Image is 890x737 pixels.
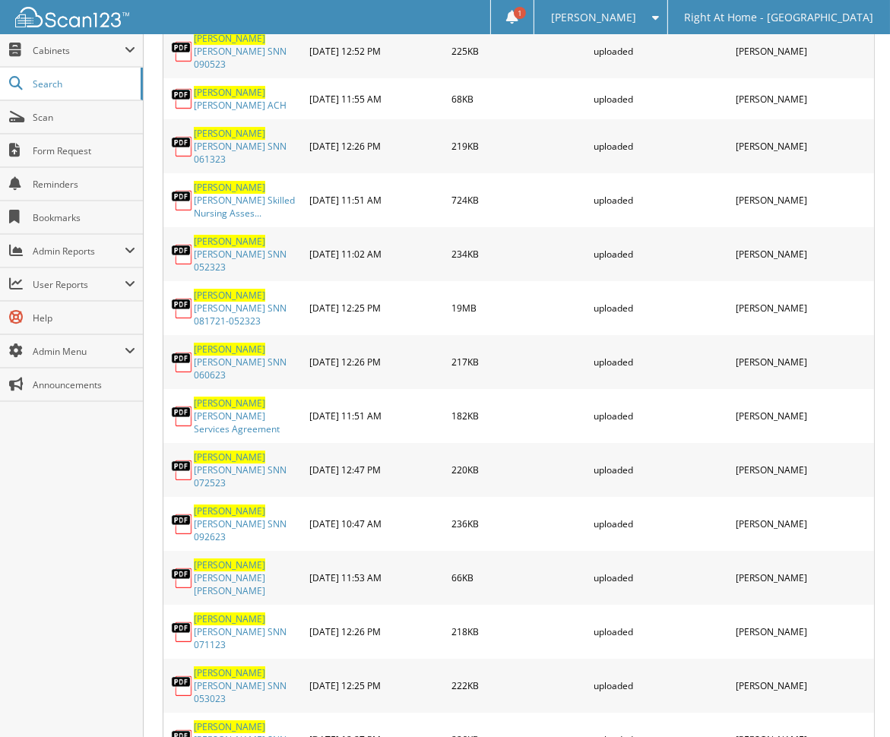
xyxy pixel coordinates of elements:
div: uploaded [590,123,732,169]
a: [PERSON_NAME][PERSON_NAME] SNN 092623 [194,505,302,543]
div: 19MB [448,285,590,331]
div: [DATE] 11:53 AM [306,555,448,601]
div: 234KB [448,231,590,277]
span: Right At Home - [GEOGRAPHIC_DATA] [684,13,873,22]
div: [DATE] 11:51 AM [306,393,448,439]
div: [DATE] 11:02 AM [306,231,448,277]
div: uploaded [590,663,732,709]
span: Bookmarks [33,211,135,224]
div: [PERSON_NAME] [732,28,874,74]
img: PDF.png [171,135,194,158]
a: [PERSON_NAME][PERSON_NAME] ACH [194,86,302,112]
img: PDF.png [171,243,194,266]
div: 68KB [448,82,590,115]
span: [PERSON_NAME] [194,558,265,571]
span: [PERSON_NAME] [194,235,265,248]
span: Announcements [33,378,135,391]
span: Admin Menu [33,345,125,358]
a: [PERSON_NAME][PERSON_NAME] SNN 090523 [194,32,302,71]
a: [PERSON_NAME][PERSON_NAME] SNN 072523 [194,451,302,489]
span: [PERSON_NAME] [194,720,265,733]
div: [PERSON_NAME] [732,231,874,277]
div: [DATE] 12:26 PM [306,123,448,169]
img: PDF.png [171,405,194,428]
div: [PERSON_NAME] [732,339,874,385]
img: PDF.png [171,675,194,697]
div: uploaded [590,501,732,547]
div: [PERSON_NAME] [732,555,874,601]
a: [PERSON_NAME][PERSON_NAME] SNN 071123 [194,612,302,651]
div: uploaded [590,82,732,115]
span: [PERSON_NAME] [194,32,265,45]
div: [DATE] 12:26 PM [306,339,448,385]
span: [PERSON_NAME] [194,666,265,679]
span: [PERSON_NAME] [194,86,265,99]
span: [PERSON_NAME] [194,181,265,194]
img: PDF.png [171,40,194,63]
span: [PERSON_NAME] [551,13,636,22]
span: User Reports [33,278,125,291]
span: [PERSON_NAME] [194,127,265,140]
a: [PERSON_NAME][PERSON_NAME] Services Agreement [194,397,302,435]
a: [PERSON_NAME][PERSON_NAME] SNN 061323 [194,127,302,166]
div: [PERSON_NAME] [732,663,874,709]
div: uploaded [590,447,732,493]
span: [PERSON_NAME] [194,505,265,517]
div: 220KB [448,447,590,493]
div: [PERSON_NAME] [732,447,874,493]
div: uploaded [590,28,732,74]
img: PDF.png [171,351,194,374]
div: uploaded [590,177,732,223]
div: 222KB [448,663,590,709]
div: uploaded [590,231,732,277]
span: Cabinets [33,44,125,57]
img: PDF.png [171,459,194,482]
span: [PERSON_NAME] [194,289,265,302]
iframe: Chat Widget [814,664,890,737]
div: [DATE] 12:25 PM [306,285,448,331]
div: [PERSON_NAME] [732,285,874,331]
span: 1 [514,7,526,19]
a: [PERSON_NAME][PERSON_NAME] SNN 060623 [194,343,302,381]
a: [PERSON_NAME][PERSON_NAME] SNN 081721-052323 [194,289,302,327]
span: [PERSON_NAME] [194,343,265,356]
img: scan123-logo-white.svg [15,7,129,27]
div: uploaded [590,339,732,385]
span: [PERSON_NAME] [194,451,265,463]
span: Admin Reports [33,245,125,258]
img: PDF.png [171,87,194,110]
span: Search [33,77,133,90]
span: Scan [33,111,135,124]
div: [PERSON_NAME] [732,123,874,169]
div: [DATE] 12:52 PM [306,28,448,74]
img: PDF.png [171,567,194,590]
img: PDF.png [171,513,194,536]
div: [DATE] 10:47 AM [306,501,448,547]
a: [PERSON_NAME][PERSON_NAME] Skilled Nursing Asses... [194,181,302,220]
div: 217KB [448,339,590,385]
span: Reminders [33,178,135,191]
div: uploaded [590,393,732,439]
div: 219KB [448,123,590,169]
div: [DATE] 12:25 PM [306,663,448,709]
div: [PERSON_NAME] [732,177,874,223]
div: uploaded [590,609,732,655]
div: [PERSON_NAME] [732,393,874,439]
div: uploaded [590,555,732,601]
div: [PERSON_NAME] [732,609,874,655]
div: uploaded [590,285,732,331]
div: 66KB [448,555,590,601]
div: [DATE] 11:51 AM [306,177,448,223]
div: 236KB [448,501,590,547]
a: [PERSON_NAME][PERSON_NAME] SNN 052323 [194,235,302,274]
div: [DATE] 12:47 PM [306,447,448,493]
span: [PERSON_NAME] [194,397,265,410]
span: [PERSON_NAME] [194,612,265,625]
div: [DATE] 11:55 AM [306,82,448,115]
div: [DATE] 12:26 PM [306,609,448,655]
a: [PERSON_NAME][PERSON_NAME] [PERSON_NAME] [194,558,302,597]
img: PDF.png [171,621,194,644]
div: 225KB [448,28,590,74]
div: [PERSON_NAME] [732,501,874,547]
